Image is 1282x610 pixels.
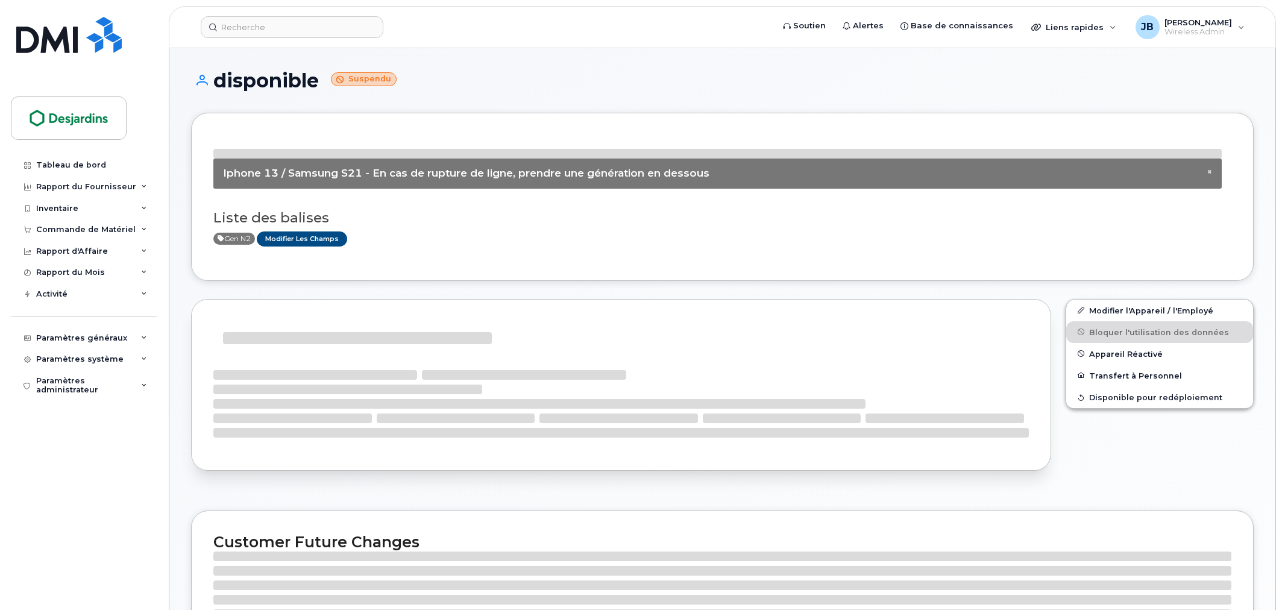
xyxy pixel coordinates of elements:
[1207,167,1212,176] span: ×
[213,533,1231,551] h2: Customer Future Changes
[1089,349,1163,358] span: Appareil Réactivé
[213,233,255,245] span: Active
[331,72,397,86] small: Suspendu
[1066,365,1253,386] button: Transfert à Personnel
[1066,386,1253,408] button: Disponible pour redéploiement
[223,167,709,179] span: Iphone 13 / Samsung S21 - En cas de rupture de ligne, prendre une génération en dessous
[1207,168,1212,176] button: Close
[1066,300,1253,321] a: Modifier l'Appareil / l'Employé
[1066,321,1253,343] button: Bloquer l'utilisation des données
[213,210,1231,225] h3: Liste des balises
[257,231,347,247] a: Modifier les Champs
[191,70,1254,91] h1: disponible
[1089,393,1222,402] span: Disponible pour redéploiement
[1066,343,1253,365] button: Appareil Réactivé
